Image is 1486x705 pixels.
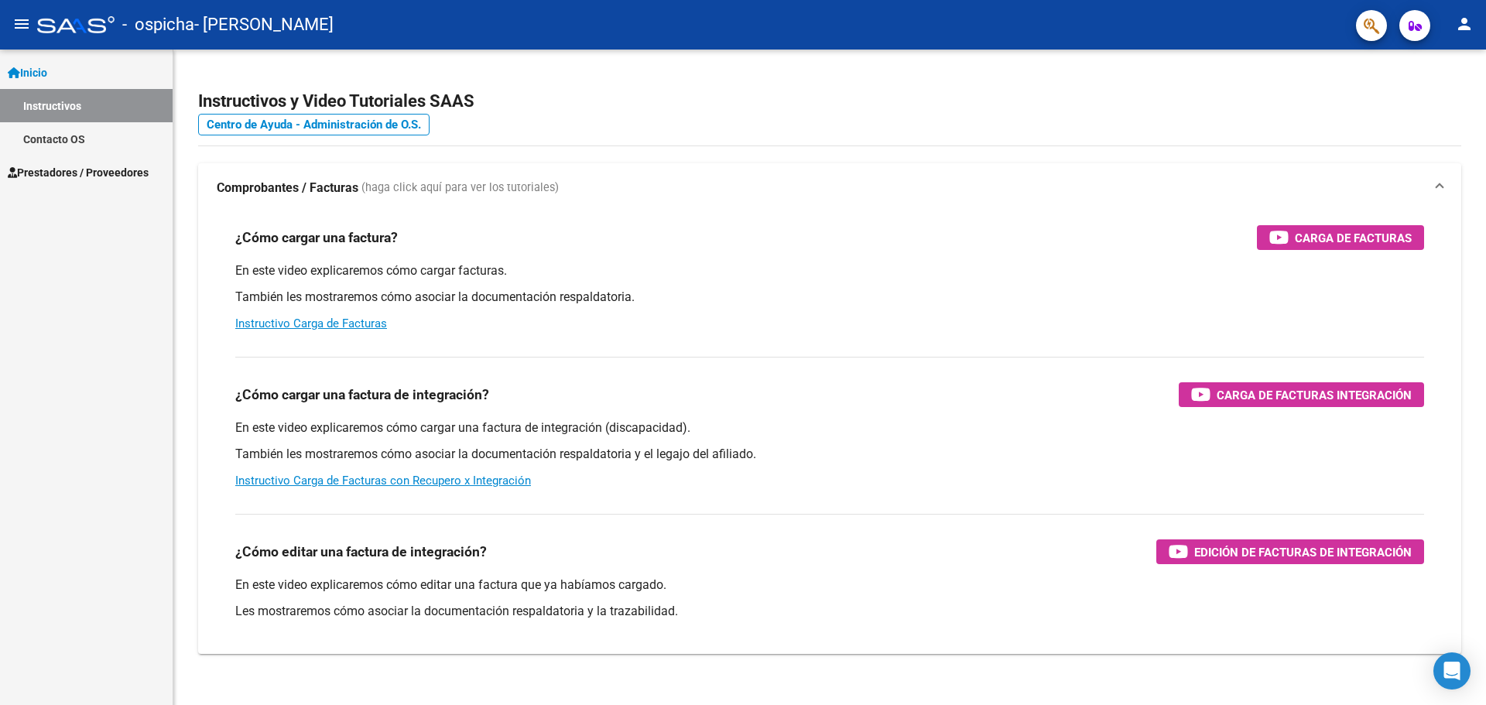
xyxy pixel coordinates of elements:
[235,289,1424,306] p: También les mostraremos cómo asociar la documentación respaldatoria.
[235,419,1424,436] p: En este video explicaremos cómo cargar una factura de integración (discapacidad).
[235,541,487,563] h3: ¿Cómo editar una factura de integración?
[217,180,358,197] strong: Comprobantes / Facturas
[12,15,31,33] mat-icon: menu
[1455,15,1474,33] mat-icon: person
[198,163,1461,213] mat-expansion-panel-header: Comprobantes / Facturas (haga click aquí para ver los tutoriales)
[198,213,1461,654] div: Comprobantes / Facturas (haga click aquí para ver los tutoriales)
[235,317,387,330] a: Instructivo Carga de Facturas
[1433,652,1471,690] div: Open Intercom Messenger
[235,384,489,406] h3: ¿Cómo cargar una factura de integración?
[1156,539,1424,564] button: Edición de Facturas de integración
[198,114,430,135] a: Centro de Ayuda - Administración de O.S.
[1295,228,1412,248] span: Carga de Facturas
[235,227,398,248] h3: ¿Cómo cargar una factura?
[235,262,1424,279] p: En este video explicaremos cómo cargar facturas.
[235,446,1424,463] p: También les mostraremos cómo asociar la documentación respaldatoria y el legajo del afiliado.
[198,87,1461,116] h2: Instructivos y Video Tutoriales SAAS
[194,8,334,42] span: - [PERSON_NAME]
[8,64,47,81] span: Inicio
[1194,542,1412,562] span: Edición de Facturas de integración
[235,474,531,488] a: Instructivo Carga de Facturas con Recupero x Integración
[1257,225,1424,250] button: Carga de Facturas
[1217,385,1412,405] span: Carga de Facturas Integración
[1179,382,1424,407] button: Carga de Facturas Integración
[235,577,1424,594] p: En este video explicaremos cómo editar una factura que ya habíamos cargado.
[8,164,149,181] span: Prestadores / Proveedores
[361,180,559,197] span: (haga click aquí para ver los tutoriales)
[122,8,194,42] span: - ospicha
[235,603,1424,620] p: Les mostraremos cómo asociar la documentación respaldatoria y la trazabilidad.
